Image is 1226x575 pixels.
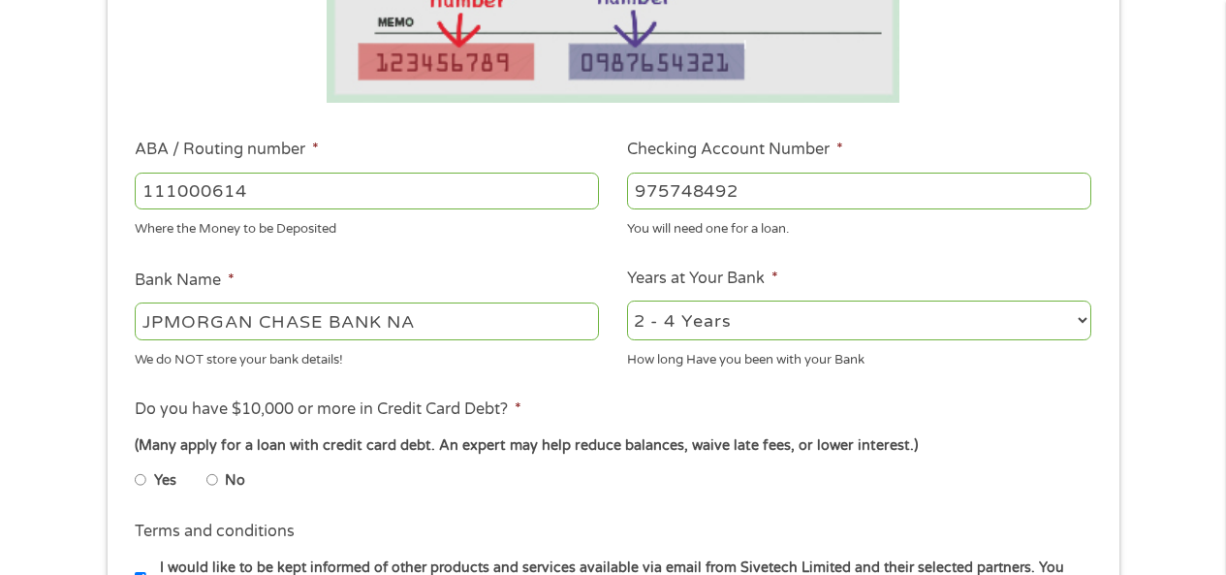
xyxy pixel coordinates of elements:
div: Where the Money to be Deposited [135,213,599,240]
label: No [225,470,245,492]
input: 263177916 [135,173,599,209]
label: Yes [154,470,176,492]
label: Bank Name [135,271,235,291]
div: We do NOT store your bank details! [135,343,599,369]
label: ABA / Routing number [135,140,319,160]
label: Do you have $10,000 or more in Credit Card Debt? [135,399,521,420]
label: Years at Your Bank [627,269,778,289]
label: Checking Account Number [627,140,843,160]
label: Terms and conditions [135,522,295,542]
input: 345634636 [627,173,1091,209]
div: (Many apply for a loan with credit card debt. An expert may help reduce balances, waive late fees... [135,435,1090,457]
div: How long Have you been with your Bank [627,343,1091,369]
div: You will need one for a loan. [627,213,1091,240]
